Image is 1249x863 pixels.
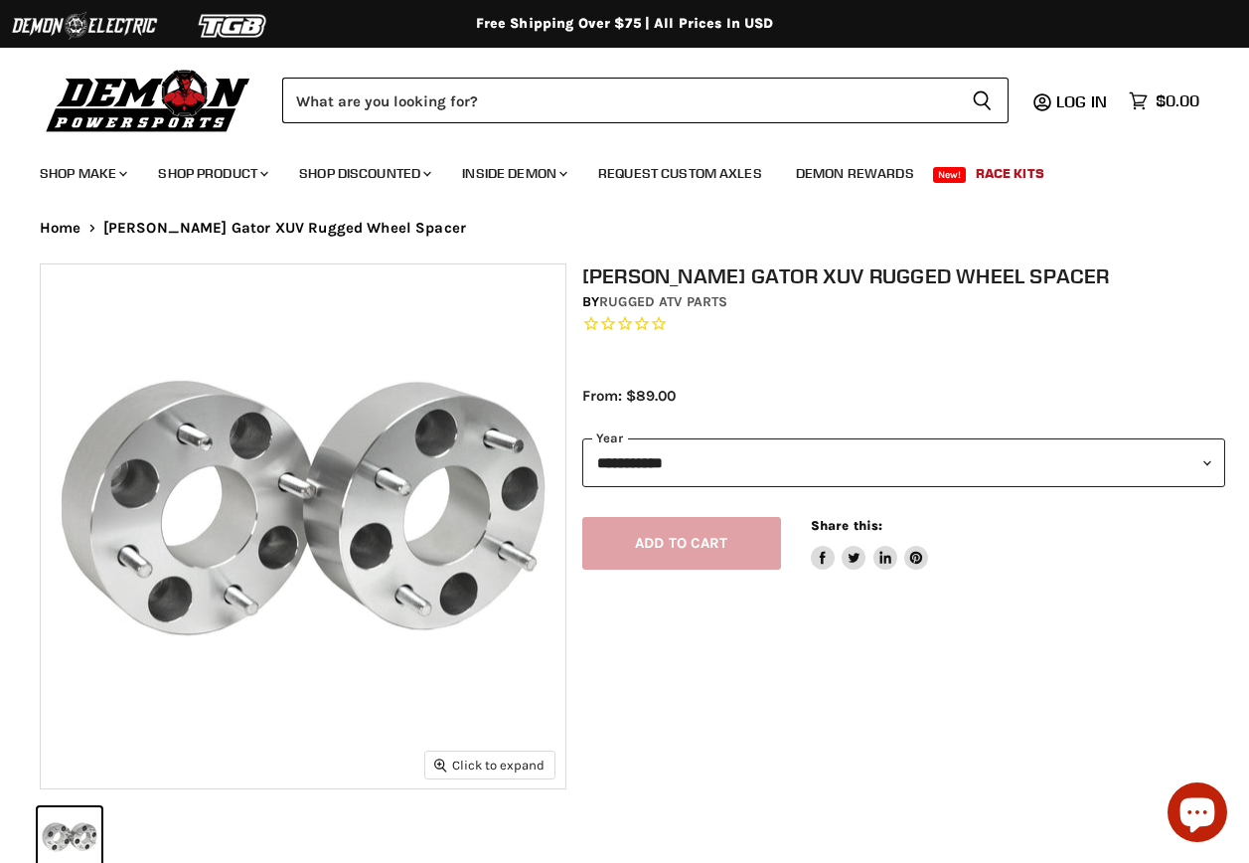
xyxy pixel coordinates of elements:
[25,145,1194,194] ul: Main menu
[159,7,308,45] img: TGB Logo 2
[1056,91,1107,111] span: Log in
[1162,782,1233,847] inbox-online-store-chat: Shopify online store chat
[582,314,1225,335] span: Rated 0.0 out of 5 stars 0 reviews
[284,153,443,194] a: Shop Discounted
[103,220,466,237] span: [PERSON_NAME] Gator XUV Rugged Wheel Spacer
[434,758,545,773] span: Click to expand
[25,153,139,194] a: Shop Make
[583,153,777,194] a: Request Custom Axles
[1047,92,1119,110] a: Log in
[781,153,929,194] a: Demon Rewards
[956,78,1009,123] button: Search
[582,438,1225,487] select: year
[933,167,967,183] span: New!
[582,263,1225,288] h1: [PERSON_NAME] Gator XUV Rugged Wheel Spacer
[425,752,554,778] button: Click to expand
[582,387,676,405] span: From: $89.00
[961,153,1059,194] a: Race Kits
[40,220,81,237] a: Home
[40,65,257,135] img: Demon Powersports
[582,291,1225,313] div: by
[10,7,159,45] img: Demon Electric Logo 2
[811,518,882,533] span: Share this:
[1119,86,1209,115] a: $0.00
[282,78,1009,123] form: Product
[447,153,579,194] a: Inside Demon
[41,264,565,789] img: John Deere Gator XUV Rugged Wheel Spacer
[282,78,956,123] input: Search
[1156,91,1199,110] span: $0.00
[143,153,280,194] a: Shop Product
[811,517,929,570] aside: Share this:
[599,293,727,310] a: Rugged ATV Parts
